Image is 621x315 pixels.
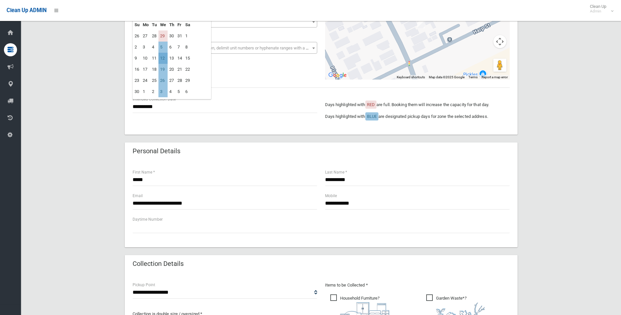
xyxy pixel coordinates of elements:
[184,75,192,86] td: 29
[493,59,506,72] button: Drag Pegman onto the map to open Street View
[133,75,141,86] td: 23
[168,42,176,53] td: 6
[150,75,158,86] td: 25
[587,4,613,14] span: Clean Up
[133,16,317,28] span: 48
[125,145,188,157] header: Personal Details
[325,113,510,120] p: Days highlighted with are designated pickup days for zone the selected address.
[327,71,348,80] a: Open this area in Google Maps (opens a new window)
[367,114,377,119] span: BLUE
[133,42,141,53] td: 2
[590,9,606,14] small: Admin
[141,75,150,86] td: 24
[141,30,150,42] td: 27
[417,17,425,28] div: 48 Kingsgrove Road, BELMORE NSW 2192
[184,53,192,64] td: 15
[150,86,158,97] td: 2
[468,75,478,79] a: Terms (opens in new tab)
[141,42,150,53] td: 3
[176,86,184,97] td: 5
[176,64,184,75] td: 21
[158,53,168,64] td: 12
[141,86,150,97] td: 1
[397,75,425,80] button: Keyboard shortcuts
[184,86,192,97] td: 6
[133,19,141,30] th: Su
[176,75,184,86] td: 28
[150,42,158,53] td: 4
[134,17,316,27] span: 48
[150,53,158,64] td: 11
[150,19,158,30] th: Tu
[429,75,465,79] span: Map data ©2025 Google
[158,64,168,75] td: 19
[137,46,320,50] span: Select the unit number from the dropdown, delimit unit numbers or hyphenate ranges with a comma
[158,19,168,30] th: We
[325,281,510,289] p: Items to be Collected *
[158,75,168,86] td: 26
[125,257,192,270] header: Collection Details
[168,30,176,42] td: 30
[168,53,176,64] td: 13
[176,53,184,64] td: 14
[168,64,176,75] td: 20
[176,19,184,30] th: Fr
[158,42,168,53] td: 5
[184,42,192,53] td: 8
[141,64,150,75] td: 17
[493,35,506,48] button: Map camera controls
[158,30,168,42] td: 29
[150,64,158,75] td: 18
[184,64,192,75] td: 22
[327,71,348,80] img: Google
[133,64,141,75] td: 16
[184,30,192,42] td: 1
[141,19,150,30] th: Mo
[176,42,184,53] td: 7
[133,53,141,64] td: 9
[168,86,176,97] td: 4
[141,53,150,64] td: 10
[150,30,158,42] td: 28
[168,19,176,30] th: Th
[482,75,508,79] a: Report a map error
[367,102,375,107] span: RED
[176,30,184,42] td: 31
[168,75,176,86] td: 27
[7,7,46,13] span: Clean Up ADMIN
[133,30,141,42] td: 26
[325,101,510,109] p: Days highlighted with are full. Booking them will increase the capacity for that day.
[133,86,141,97] td: 30
[184,19,192,30] th: Sa
[158,86,168,97] td: 3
